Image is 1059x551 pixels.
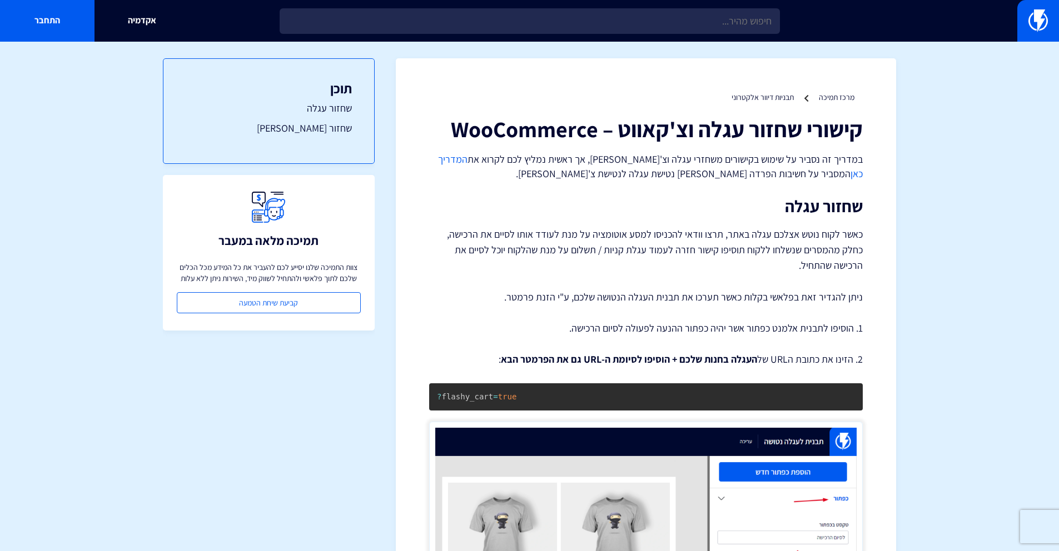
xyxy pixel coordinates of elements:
strong: גם את הפרמטר הבא [501,353,581,365]
input: חיפוש מהיר... [280,8,780,34]
p: 1. הוסיפו לתבנית אלמנט כפתור אשר יהיה כפתור ההנעה לפעולה לסיום הרכישה. [429,321,863,335]
strong: העגלה בחנות שלכם [679,353,757,365]
p: 2. הזינו את כתובת הURL של : [429,352,863,367]
span: = [493,392,498,401]
strong: + הוסיפו לסיומת ה-URL [584,353,677,365]
a: תבניות דיוור אלקטרוני [732,92,794,102]
a: שחזור [PERSON_NAME] [186,121,352,136]
h2: שחזור עגלה [429,197,863,216]
a: קביעת שיחת הטמעה [177,292,361,313]
a: שחזור עגלה [186,101,352,116]
p: צוות התמיכה שלנו יסייע לכם להעביר את כל המידע מכל הכלים שלכם לתוך פלאשי ולהתחיל לשווק מיד, השירות... [177,262,361,284]
span: ? [437,392,441,401]
h1: קישורי שחזור עגלה וצ'קאווט – WooCommerce [429,117,863,141]
span: true [498,392,517,401]
p: כאשר לקוח נוטש אצלכם עגלה באתר, תרצו וודאי להכניסו למסע אוטומציה על מנת לעודד אותו לסיים את הרכיש... [429,227,863,273]
p: במדריך זה נסביר על שימוש בקישורים משחזרי עגלה וצ'[PERSON_NAME], אך ראשית נמליץ לכם לקרוא את המסבי... [429,152,863,181]
h3: תמיכה מלאה במעבר [218,234,319,247]
p: ניתן להגדיר זאת בפלאשי בקלות כאשר תערכו את תבנית העגלה הנטושה שלכם, ע"י הזנת פרמטר. [429,290,863,304]
code: flashy_cart [437,392,516,401]
h3: תוכן [186,81,352,96]
a: המדריך כאן [438,153,863,180]
a: מרכז תמיכה [819,92,854,102]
